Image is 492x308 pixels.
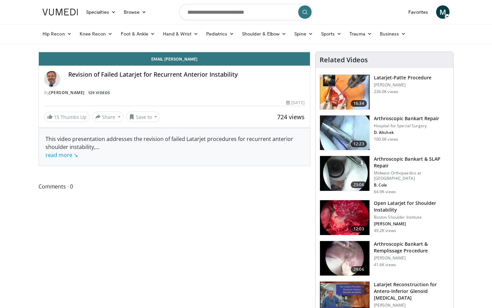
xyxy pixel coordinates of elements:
a: 12:23 Arthroscopic Bankart Repair Hospital for Special Surgery D. Altchek 100.6K views [320,115,449,151]
img: 617583_3.png.150x105_q85_crop-smart_upscale.jpg [320,75,370,109]
p: 49.2K views [374,228,396,233]
p: 236.0K views [374,89,398,94]
h3: Arthroscopic Bankart & Remplissage Procedure [374,241,449,254]
a: Business [376,27,410,41]
a: Knee Recon [76,27,117,41]
h4: Revision of Failed Latarjet for Recurrent Anterior Instability [68,71,305,78]
img: VuMedi Logo [43,9,78,15]
h4: Related Videos [320,56,368,64]
p: 100.6K views [374,137,398,142]
p: D. Altchek [374,130,439,135]
span: 12:03 [351,226,367,232]
div: [DATE] [286,100,304,106]
img: 944938_3.png.150x105_q85_crop-smart_upscale.jpg [320,200,370,235]
a: Email [PERSON_NAME] [39,52,310,66]
a: 16:34 Latarjet-Patte Procedure [PERSON_NAME] 236.0K views [320,74,449,110]
span: Comments 0 [38,182,310,191]
img: Avatar [44,71,60,87]
h3: Latarjet Reconstruction for Antero-Inferior Glenoid [MEDICAL_DATA] [374,281,449,301]
div: This video presentation addresses the revision of failed Latarjet procedures for recurrent anteri... [46,135,303,159]
a: read more ↘ [46,151,78,159]
h3: Latarjet-Patte Procedure [374,74,431,81]
a: Favorites [404,5,432,19]
p: [PERSON_NAME] [374,303,449,308]
p: Boston Shoulder Institute [374,215,449,220]
a: Pediatrics [202,27,238,41]
p: Hospital for Special Surgery [374,123,439,129]
img: wolf_3.png.150x105_q85_crop-smart_upscale.jpg [320,241,370,276]
a: Trauma [345,27,376,41]
h3: Open Latarjet for Shoulder Instability [374,200,449,213]
p: Midwest Orthopaedics at [GEOGRAPHIC_DATA] [374,170,449,181]
a: Foot & Ankle [117,27,159,41]
span: 15 [54,114,59,120]
a: 12:03 Open Latarjet for Shoulder Instability Boston Shoulder Institute [PERSON_NAME] 49.2K views [320,200,449,235]
a: M [436,5,449,19]
div: By [44,90,305,96]
p: [PERSON_NAME] [374,82,431,88]
a: Sports [317,27,346,41]
a: Specialties [82,5,120,19]
a: 15 Thumbs Up [44,112,90,122]
h3: Arthroscopic Bankart Repair [374,115,439,122]
p: B. Cole [374,182,449,188]
span: 724 views [277,113,305,121]
p: 41.6K views [374,262,396,267]
a: Hand & Wrist [159,27,202,41]
button: Save to [126,111,160,122]
a: 129 Videos [86,90,112,95]
span: 29:06 [351,266,367,273]
span: 12:23 [351,141,367,147]
img: 10039_3.png.150x105_q85_crop-smart_upscale.jpg [320,115,370,150]
span: 16:34 [351,100,367,107]
a: 23:06 Arthroscopic Bankart & SLAP Repair Midwest Orthopaedics at [GEOGRAPHIC_DATA] B. Cole 64.9K ... [320,156,449,195]
p: [PERSON_NAME] [374,255,449,261]
a: Spine [290,27,317,41]
a: [PERSON_NAME] [49,90,85,95]
button: Share [92,111,124,122]
a: Shoulder & Elbow [238,27,290,41]
p: [PERSON_NAME] [374,221,449,227]
h3: Arthroscopic Bankart & SLAP Repair [374,156,449,169]
a: Browse [120,5,151,19]
span: 23:06 [351,181,367,188]
a: 29:06 Arthroscopic Bankart & Remplissage Procedure [PERSON_NAME] 41.6K views [320,241,449,276]
input: Search topics, interventions [179,4,313,20]
p: 64.9K views [374,189,396,195]
a: Hip Recon [38,27,76,41]
img: cole_0_3.png.150x105_q85_crop-smart_upscale.jpg [320,156,370,191]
